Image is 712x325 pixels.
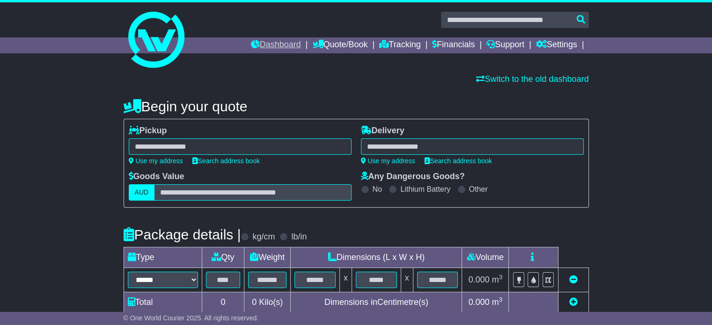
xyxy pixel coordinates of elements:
[569,275,578,284] a: Remove this item
[129,126,167,136] label: Pickup
[124,314,259,322] span: © One World Courier 2025. All rights reserved.
[202,247,244,268] td: Qty
[469,297,490,307] span: 0.000
[244,292,291,313] td: Kilo(s)
[492,275,503,284] span: m
[361,172,465,182] label: Any Dangerous Goods?
[244,247,291,268] td: Weight
[129,157,183,165] a: Use my address
[124,247,202,268] td: Type
[379,37,420,53] a: Tracking
[124,227,241,242] h4: Package details |
[291,247,462,268] td: Dimensions (L x W x H)
[129,184,155,201] label: AUD
[129,172,184,182] label: Goods Value
[492,297,503,307] span: m
[401,268,413,292] td: x
[339,268,352,292] td: x
[291,232,307,242] label: lb/in
[476,74,588,84] a: Switch to the old dashboard
[499,296,503,303] sup: 3
[312,37,367,53] a: Quote/Book
[252,232,275,242] label: kg/cm
[469,275,490,284] span: 0.000
[192,157,260,165] a: Search address book
[251,37,301,53] a: Dashboard
[462,247,509,268] td: Volume
[486,37,524,53] a: Support
[400,185,450,194] label: Lithium Battery
[373,185,382,194] label: No
[124,99,589,114] h4: Begin your quote
[291,292,462,313] td: Dimensions in Centimetre(s)
[569,297,578,307] a: Add new item
[499,274,503,281] sup: 3
[361,126,404,136] label: Delivery
[361,157,415,165] a: Use my address
[202,292,244,313] td: 0
[252,297,257,307] span: 0
[425,157,492,165] a: Search address book
[469,185,488,194] label: Other
[536,37,577,53] a: Settings
[124,292,202,313] td: Total
[432,37,475,53] a: Financials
